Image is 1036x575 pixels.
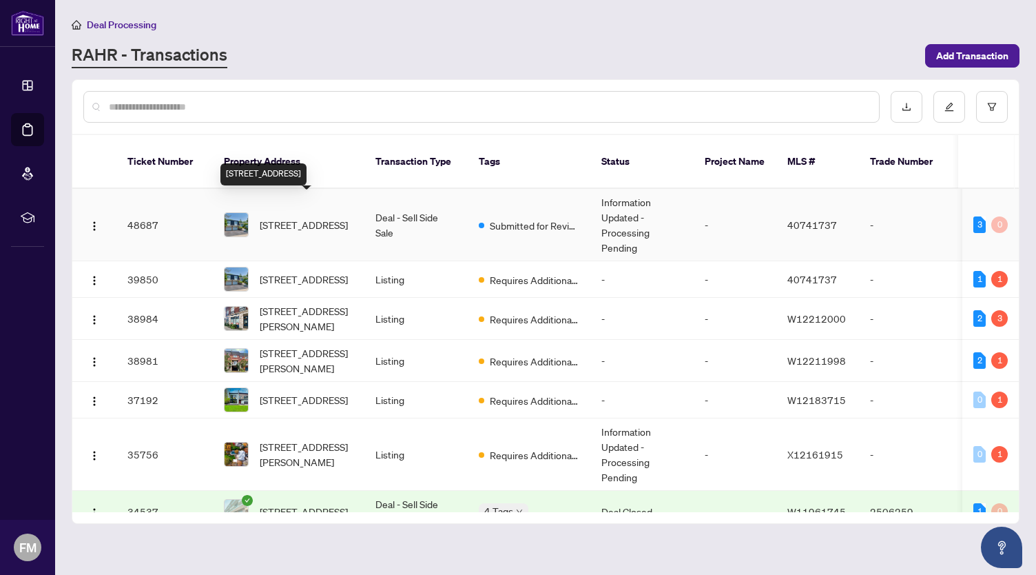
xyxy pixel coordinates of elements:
img: Logo [89,314,100,325]
span: home [72,20,81,30]
button: Logo [83,389,105,411]
button: download [891,91,922,123]
td: - [859,418,955,491]
img: logo [11,10,44,36]
td: - [859,382,955,418]
td: 38981 [116,340,213,382]
td: Listing [364,382,468,418]
img: thumbnail-img [225,268,248,291]
a: RAHR - Transactions [72,43,227,68]
td: - [694,491,776,533]
div: 3 [991,310,1008,327]
button: Logo [83,350,105,372]
div: 1 [991,271,1008,287]
span: [STREET_ADDRESS] [260,217,348,232]
img: Logo [89,221,100,232]
td: - [590,261,694,298]
td: - [694,261,776,298]
td: - [590,298,694,340]
span: filter [987,102,997,112]
div: 1 [991,352,1008,369]
td: - [694,298,776,340]
span: Add Transaction [936,45,1008,67]
button: filter [976,91,1008,123]
button: Logo [83,307,105,330]
td: Information Updated - Processing Pending [590,418,694,491]
div: 0 [991,503,1008,520]
img: thumbnail-img [225,388,248,412]
td: Deal - Sell Side Sale [364,189,468,261]
span: 40741737 [787,273,837,285]
div: 0 [973,446,986,463]
td: 38984 [116,298,213,340]
td: - [694,340,776,382]
img: Logo [89,356,100,367]
th: MLS # [776,135,859,189]
div: 1 [991,392,1008,408]
img: Logo [89,396,100,407]
div: 3 [973,216,986,233]
img: thumbnail-img [225,443,248,466]
td: Listing [364,340,468,382]
img: thumbnail-img [225,349,248,372]
td: Listing [364,261,468,298]
td: Listing [364,418,468,491]
img: thumbnail-img [225,213,248,236]
span: download [902,102,911,112]
th: Ticket Number [116,135,213,189]
div: 0 [991,216,1008,233]
span: Requires Additional Docs [490,393,579,408]
td: Listing [364,298,468,340]
div: 1 [973,271,986,287]
td: - [694,382,776,418]
td: 48687 [116,189,213,261]
span: down [516,508,523,515]
span: W12212000 [787,312,846,325]
button: Add Transaction [925,44,1019,68]
td: 39850 [116,261,213,298]
td: 2506259 [859,491,955,533]
span: check-circle [242,495,253,506]
span: Deal Processing [87,19,156,31]
td: Information Updated - Processing Pending [590,189,694,261]
td: - [590,382,694,418]
td: - [694,418,776,491]
th: Status [590,135,694,189]
span: X12161915 [787,448,843,461]
span: Requires Additional Docs [490,312,579,327]
button: edit [933,91,965,123]
button: Open asap [981,527,1022,568]
td: 35756 [116,418,213,491]
span: 4 Tags [484,503,513,519]
button: Logo [83,501,105,523]
div: 1 [991,446,1008,463]
td: - [859,298,955,340]
div: 1 [973,503,986,520]
span: W12211998 [787,354,846,367]
span: Requires Additional Docs [490,447,579,463]
span: [STREET_ADDRESS] [260,504,348,519]
div: 0 [973,392,986,408]
span: Submitted for Review [490,218,579,233]
span: FM [19,538,37,557]
th: Trade Number [859,135,955,189]
th: Property Address [213,135,364,189]
th: Transaction Type [364,135,468,189]
div: [STREET_ADDRESS] [220,163,307,185]
span: [STREET_ADDRESS][PERSON_NAME] [260,303,353,334]
span: [STREET_ADDRESS][PERSON_NAME] [260,345,353,376]
th: Tags [468,135,590,189]
button: Logo [83,268,105,290]
td: 34537 [116,491,213,533]
td: - [859,261,955,298]
th: Project Name [694,135,776,189]
img: Logo [89,507,100,518]
img: Logo [89,450,100,461]
button: Logo [83,443,105,465]
td: - [590,340,694,382]
div: 2 [973,310,986,327]
img: Logo [89,275,100,286]
td: - [694,189,776,261]
td: Deal Closed [590,491,694,533]
td: - [859,189,955,261]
